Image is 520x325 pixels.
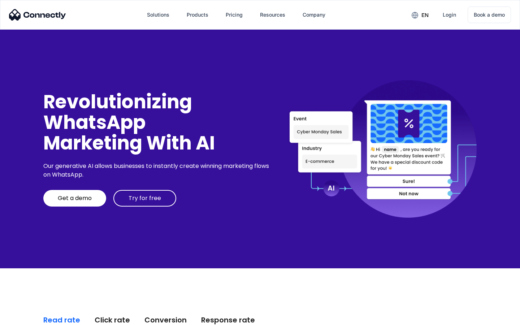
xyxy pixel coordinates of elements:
div: Click rate [95,315,130,325]
img: Connectly Logo [9,9,66,21]
a: Get a demo [43,190,106,207]
div: Login [443,10,456,20]
div: Products [187,10,208,20]
div: Company [303,10,325,20]
a: Try for free [113,190,176,207]
div: Try for free [129,195,161,202]
div: Revolutionizing WhatsApp Marketing With AI [43,91,272,153]
div: Our generative AI allows businesses to instantly create winning marketing flows on WhatsApp. [43,162,272,179]
div: Resources [260,10,285,20]
div: Solutions [147,10,169,20]
a: Pricing [220,6,248,23]
div: Get a demo [58,195,92,202]
div: Pricing [226,10,243,20]
div: en [421,10,429,20]
div: Conversion [144,315,187,325]
a: Login [437,6,462,23]
div: Read rate [43,315,80,325]
div: Response rate [201,315,255,325]
a: Book a demo [468,6,511,23]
